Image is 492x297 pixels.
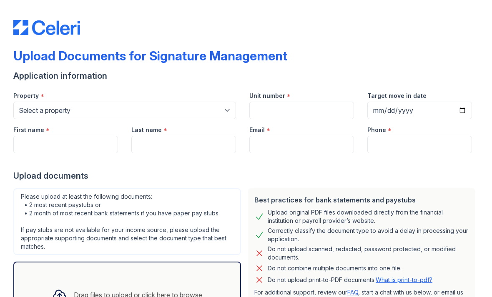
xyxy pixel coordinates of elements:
[254,195,469,205] div: Best practices for bank statements and paystubs
[13,92,39,100] label: Property
[347,289,358,296] a: FAQ
[376,276,432,283] a: What is print-to-pdf?
[249,126,265,134] label: Email
[268,227,469,243] div: Correctly classify the document type to avoid a delay in processing your application.
[268,263,402,273] div: Do not combine multiple documents into one file.
[13,170,479,182] div: Upload documents
[13,70,479,82] div: Application information
[268,245,469,262] div: Do not upload scanned, redacted, password protected, or modified documents.
[13,188,241,255] div: Please upload at least the following documents: • 2 most recent paystubs or • 2 month of most rec...
[13,48,287,63] div: Upload Documents for Signature Management
[268,276,432,284] p: Do not upload print-to-PDF documents.
[131,126,162,134] label: Last name
[13,20,80,35] img: CE_Logo_Blue-a8612792a0a2168367f1c8372b55b34899dd931a85d93a1a3d3e32e68fde9ad4.png
[268,208,469,225] div: Upload original PDF files downloaded directly from the financial institution or payroll provider’...
[367,92,427,100] label: Target move in date
[367,126,386,134] label: Phone
[13,126,44,134] label: First name
[249,92,285,100] label: Unit number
